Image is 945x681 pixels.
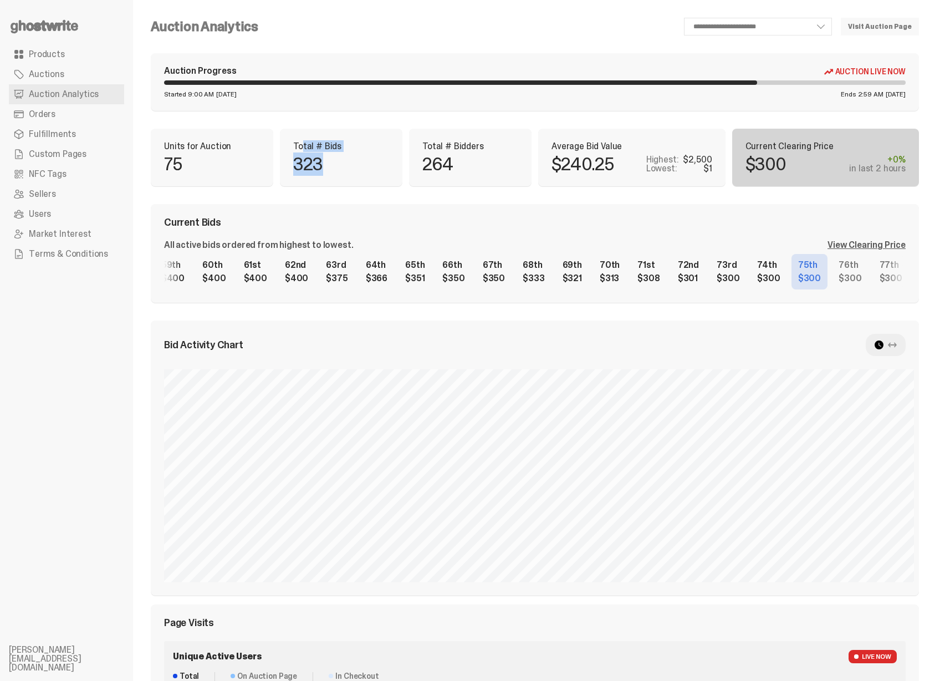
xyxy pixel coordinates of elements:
[9,224,124,244] a: Market Interest
[9,244,124,264] a: Terms & Conditions
[293,142,389,151] p: Total # Bids
[29,150,86,159] span: Custom Pages
[29,70,64,79] span: Auctions
[678,274,699,283] div: $301
[757,261,780,270] div: 74th
[422,155,453,173] p: 264
[244,274,267,283] div: $400
[29,190,56,199] span: Sellers
[29,230,91,238] span: Market Interest
[29,170,67,179] span: NFC Tags
[231,672,297,680] dt: On Auction Page
[9,164,124,184] a: NFC Tags
[326,274,348,283] div: $375
[798,261,821,270] div: 75th
[600,261,620,270] div: 70th
[683,155,712,164] div: $2,500
[563,261,582,270] div: 69th
[827,241,906,250] div: View Clearing Price
[9,84,124,104] a: Auction Analytics
[29,130,76,139] span: Fulfillments
[164,67,236,76] div: Auction Progress
[600,274,620,283] div: $313
[880,274,902,283] div: $300
[9,144,124,164] a: Custom Pages
[405,261,425,270] div: 65th
[173,672,199,680] dt: Total
[164,618,214,628] span: Page Visits
[9,184,124,204] a: Sellers
[717,261,739,270] div: 73rd
[646,164,677,173] p: Lowest:
[703,164,712,173] div: $1
[9,104,124,124] a: Orders
[161,261,185,270] div: 59th
[835,67,906,76] span: Auction Live Now
[202,274,226,283] div: $400
[839,261,861,270] div: 76th
[326,261,348,270] div: 63rd
[551,155,614,173] p: $240.25
[293,155,323,173] p: 323
[880,261,902,270] div: 77th
[151,20,258,33] h4: Auction Analytics
[551,142,712,151] p: Average Bid Value
[839,274,861,283] div: $300
[329,672,379,680] dt: In Checkout
[216,91,236,98] span: [DATE]
[745,155,786,173] p: $300
[483,274,505,283] div: $350
[29,250,108,258] span: Terms & Conditions
[841,18,919,35] a: Visit Auction Page
[29,110,55,119] span: Orders
[678,261,699,270] div: 72nd
[9,64,124,84] a: Auctions
[164,142,260,151] p: Units for Auction
[244,261,267,270] div: 61st
[798,274,821,283] div: $300
[29,50,65,59] span: Products
[405,274,425,283] div: $351
[9,646,142,672] li: [PERSON_NAME][EMAIL_ADDRESS][DOMAIN_NAME]
[285,274,308,283] div: $400
[9,204,124,224] a: Users
[637,261,660,270] div: 71st
[164,340,243,350] span: Bid Activity Chart
[164,217,221,227] span: Current Bids
[422,142,518,151] p: Total # Bidders
[523,261,544,270] div: 68th
[849,164,906,173] div: in last 2 hours
[717,274,739,283] div: $300
[366,261,387,270] div: 64th
[285,261,308,270] div: 62nd
[849,650,897,663] span: LIVE NOW
[483,261,505,270] div: 67th
[637,274,660,283] div: $308
[563,274,582,283] div: $321
[164,91,214,98] span: Started 9:00 AM
[523,274,544,283] div: $333
[442,261,464,270] div: 66th
[29,90,99,99] span: Auction Analytics
[442,274,464,283] div: $350
[164,155,182,173] p: 75
[745,142,906,151] p: Current Clearing Price
[9,124,124,144] a: Fulfillments
[9,44,124,64] a: Products
[161,274,185,283] div: $400
[164,241,353,250] div: All active bids ordered from highest to lowest.
[202,261,226,270] div: 60th
[757,274,780,283] div: $300
[849,155,906,164] div: +0%
[646,155,679,164] p: Highest:
[29,210,51,218] span: Users
[173,652,262,661] span: Unique Active Users
[886,91,906,98] span: [DATE]
[841,91,883,98] span: Ends 2:59 AM
[366,274,387,283] div: $366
